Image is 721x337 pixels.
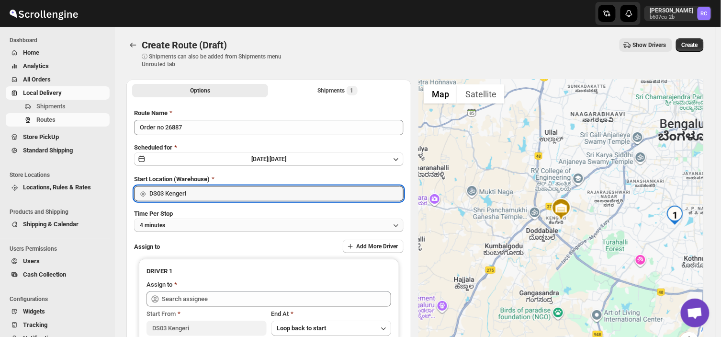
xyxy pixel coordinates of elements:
button: Shipping & Calendar [6,218,110,231]
button: Home [6,46,110,59]
span: Tracking [23,321,47,328]
p: [PERSON_NAME] [650,7,694,14]
span: Home [23,49,39,56]
span: Analytics [23,62,49,70]
p: ⓘ Shipments can also be added from Shipments menu Unrouted tab [142,53,293,68]
button: Loop back to start [271,321,391,336]
button: All Orders [6,73,110,86]
span: Standard Shipping [23,147,73,154]
span: Start Location (Warehouse) [134,175,210,183]
span: Users Permissions [10,245,110,253]
span: Shipping & Calendar [23,221,79,228]
span: 1 [350,87,354,94]
button: Show satellite imagery [457,84,505,104]
button: Users [6,255,110,268]
span: Cash Collection [23,271,66,278]
button: Widgets [6,305,110,318]
span: Time Per Stop [134,210,173,217]
span: Route Name [134,109,168,116]
span: Shipments [36,103,66,110]
h3: DRIVER 1 [146,267,391,276]
button: 4 minutes [134,219,404,232]
button: Cash Collection [6,268,110,281]
span: Loop back to start [277,325,327,332]
span: 4 minutes [140,221,165,229]
button: Create [676,38,704,52]
button: Routes [126,38,140,52]
span: Products and Shipping [10,208,110,216]
span: Store PickUp [23,133,59,140]
span: Configurations [10,295,110,303]
span: Rahul Chopra [698,7,711,20]
input: Search location [149,186,404,201]
a: Open chat [681,299,710,327]
span: Options [190,87,210,94]
span: Create [682,41,698,49]
button: Routes [6,113,110,127]
button: Add More Driver [343,240,404,253]
span: [DATE] [270,156,286,163]
button: Selected Shipments [270,84,406,97]
span: Store Locations [10,171,110,179]
span: Assign to [134,243,160,250]
button: All Route Options [132,84,268,97]
button: Shipments [6,100,110,113]
span: Routes [36,116,56,123]
button: [DATE]|[DATE] [134,152,404,166]
span: Widgets [23,308,45,315]
input: Eg: Bengaluru Route [134,120,404,135]
button: Show Drivers [620,38,672,52]
div: Assign to [146,280,172,290]
div: 1 [665,206,685,225]
text: RC [701,11,708,17]
button: Show street map [424,84,457,104]
span: Create Route (Draft) [142,39,227,51]
p: b607ea-2b [650,14,694,20]
span: Scheduled for [134,144,172,151]
input: Search assignee [162,291,391,307]
button: Tracking [6,318,110,332]
div: End At [271,309,391,319]
span: Dashboard [10,36,110,44]
div: Shipments [318,86,358,95]
img: ScrollEngine [8,1,79,25]
span: Local Delivery [23,89,62,96]
span: Show Drivers [633,41,666,49]
span: Users [23,257,40,265]
button: Analytics [6,59,110,73]
span: Locations, Rules & Rates [23,184,91,191]
span: All Orders [23,76,51,83]
span: [DATE] | [251,156,270,163]
button: Locations, Rules & Rates [6,181,110,194]
span: Add More Driver [356,243,398,250]
button: User menu [644,6,712,21]
span: Start From [146,310,176,317]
